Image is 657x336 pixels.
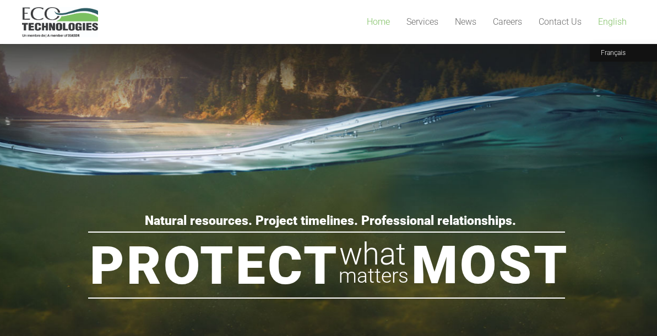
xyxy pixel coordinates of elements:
[90,239,339,292] rs-layer: Protect
[367,16,390,27] span: Home
[493,16,522,27] span: Careers
[145,215,516,227] rs-layer: Natural resources. Project timelines. Professional relationships.
[539,16,582,27] span: Contact Us
[339,239,406,269] rs-layer: what
[601,49,626,57] span: Français
[598,16,627,27] span: English
[411,239,569,291] rs-layer: Most
[406,16,438,27] span: Services
[455,16,476,27] span: News
[22,7,98,37] a: logo_EcoTech_ASDR_RGB
[339,261,409,291] rs-layer: matters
